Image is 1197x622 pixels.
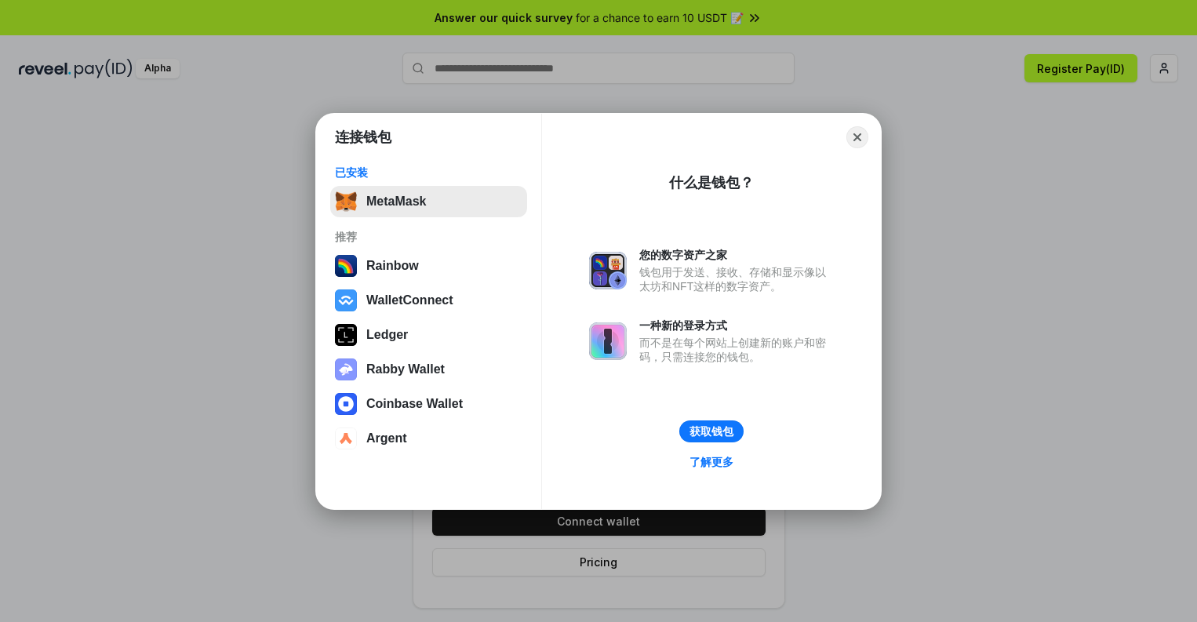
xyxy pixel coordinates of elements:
img: svg+xml,%3Csvg%20width%3D%22120%22%20height%3D%22120%22%20viewBox%3D%220%200%20120%20120%22%20fil... [335,255,357,277]
div: 而不是在每个网站上创建新的账户和密码，只需连接您的钱包。 [639,336,834,364]
button: 获取钱包 [679,420,744,442]
img: svg+xml,%3Csvg%20xmlns%3D%22http%3A%2F%2Fwww.w3.org%2F2000%2Fsvg%22%20fill%3D%22none%22%20viewBox... [335,358,357,380]
button: Close [846,126,868,148]
div: Argent [366,431,407,446]
img: svg+xml,%3Csvg%20xmlns%3D%22http%3A%2F%2Fwww.w3.org%2F2000%2Fsvg%22%20fill%3D%22none%22%20viewBox... [589,322,627,360]
div: WalletConnect [366,293,453,307]
img: svg+xml,%3Csvg%20xmlns%3D%22http%3A%2F%2Fwww.w3.org%2F2000%2Fsvg%22%20width%3D%2228%22%20height%3... [335,324,357,346]
button: Coinbase Wallet [330,388,527,420]
div: 什么是钱包？ [669,173,754,192]
img: svg+xml,%3Csvg%20fill%3D%22none%22%20height%3D%2233%22%20viewBox%3D%220%200%2035%2033%22%20width%... [335,191,357,213]
div: 已安装 [335,166,522,180]
div: 获取钱包 [689,424,733,438]
img: svg+xml,%3Csvg%20width%3D%2228%22%20height%3D%2228%22%20viewBox%3D%220%200%2028%2028%22%20fill%3D... [335,427,357,449]
div: Ledger [366,328,408,342]
div: 钱包用于发送、接收、存储和显示像以太坊和NFT这样的数字资产。 [639,265,834,293]
div: Coinbase Wallet [366,397,463,411]
button: Argent [330,423,527,454]
button: Ledger [330,319,527,351]
button: Rainbow [330,250,527,282]
img: svg+xml,%3Csvg%20xmlns%3D%22http%3A%2F%2Fwww.w3.org%2F2000%2Fsvg%22%20fill%3D%22none%22%20viewBox... [589,252,627,289]
a: 了解更多 [680,452,743,472]
div: Rainbow [366,259,419,273]
div: 推荐 [335,230,522,244]
img: svg+xml,%3Csvg%20width%3D%2228%22%20height%3D%2228%22%20viewBox%3D%220%200%2028%2028%22%20fill%3D... [335,393,357,415]
button: WalletConnect [330,285,527,316]
h1: 连接钱包 [335,128,391,147]
div: Rabby Wallet [366,362,445,376]
div: 了解更多 [689,455,733,469]
div: MetaMask [366,195,426,209]
img: svg+xml,%3Csvg%20width%3D%2228%22%20height%3D%2228%22%20viewBox%3D%220%200%2028%2028%22%20fill%3D... [335,289,357,311]
button: Rabby Wallet [330,354,527,385]
div: 一种新的登录方式 [639,318,834,333]
div: 您的数字资产之家 [639,248,834,262]
button: MetaMask [330,186,527,217]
